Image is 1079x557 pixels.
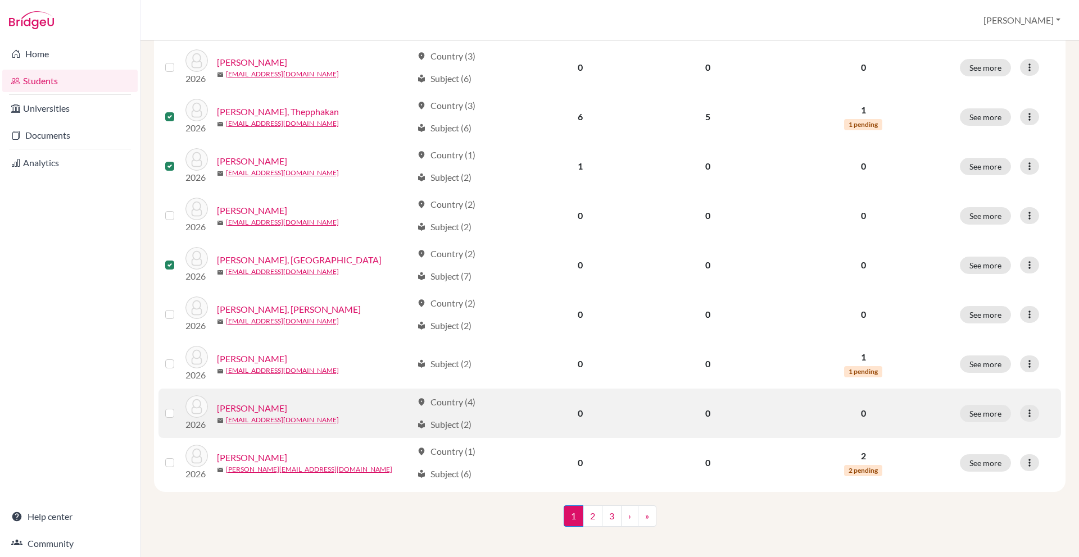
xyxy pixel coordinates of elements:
[2,124,138,147] a: Documents
[781,449,946,463] p: 2
[960,454,1011,472] button: See more
[417,101,426,110] span: location_on
[417,200,426,209] span: location_on
[417,272,426,281] span: local_library
[185,148,208,171] img: Kanah-Dunne, Rayden
[226,316,339,326] a: [EMAIL_ADDRESS][DOMAIN_NAME]
[226,69,339,79] a: [EMAIL_ADDRESS][DOMAIN_NAME]
[642,290,773,339] td: 0
[217,253,382,267] a: [PERSON_NAME], [GEOGRAPHIC_DATA]
[518,240,642,290] td: 0
[417,171,472,184] div: Subject (2)
[417,447,426,456] span: location_on
[960,158,1011,175] button: See more
[217,451,287,464] a: [PERSON_NAME]
[217,220,224,226] span: mail
[642,191,773,240] td: 0
[960,59,1011,76] button: See more
[217,154,287,168] a: [PERSON_NAME]
[518,43,642,92] td: 0
[642,240,773,290] td: 0
[185,445,208,467] img: Lawrence, Anabel
[417,469,426,478] span: local_library
[781,103,946,117] p: 1
[417,148,475,162] div: Country (1)
[226,168,339,178] a: [EMAIL_ADDRESS][DOMAIN_NAME]
[642,438,773,487] td: 0
[518,438,642,487] td: 0
[185,319,208,332] p: 2026
[417,420,426,429] span: local_library
[417,198,475,211] div: Country (2)
[185,467,208,481] p: 2026
[960,108,1011,126] button: See more
[518,191,642,240] td: 0
[417,299,426,308] span: location_on
[217,401,287,415] a: [PERSON_NAME]
[417,150,426,159] span: location_on
[417,222,426,231] span: local_library
[217,352,287,366] a: [PERSON_NAME]
[518,290,642,339] td: 0
[417,249,426,258] span: location_on
[417,395,475,409] div: Country (4)
[417,321,426,330] span: local_library
[417,398,426,407] span: location_on
[417,270,472,283] div: Subject (7)
[217,318,224,325] span: mail
[844,119,882,130] span: 1 pending
[226,366,339,376] a: [EMAIL_ADDRESS][DOMAIN_NAME]
[621,505,638,527] a: ›
[781,258,946,272] p: 0
[960,355,1011,373] button: See more
[226,464,392,474] a: [PERSON_NAME][EMAIL_ADDRESS][DOMAIN_NAME]
[217,417,224,424] span: mail
[417,418,472,431] div: Subject (2)
[417,173,426,182] span: local_library
[185,198,208,220] img: Kang, Seoyeon
[226,118,339,129] a: [EMAIL_ADDRESS][DOMAIN_NAME]
[564,505,656,536] nav: ...
[781,350,946,364] p: 1
[2,505,138,528] a: Help center
[417,220,472,234] div: Subject (2)
[642,92,773,141] td: 5
[185,99,208,121] img: Guillory, Thepphakan
[185,171,208,184] p: 2026
[217,105,339,118] a: [PERSON_NAME], Thepphakan
[226,415,339,425] a: [EMAIL_ADDRESS][DOMAIN_NAME]
[217,467,224,473] span: mail
[583,505,602,527] a: 2
[978,10,1066,31] button: [PERSON_NAME]
[642,389,773,438] td: 0
[417,74,426,83] span: local_library
[185,368,208,382] p: 2026
[417,72,472,85] div: Subject (6)
[217,368,224,375] span: mail
[417,49,475,63] div: Country (3)
[226,267,339,277] a: [EMAIL_ADDRESS][DOMAIN_NAME]
[417,357,472,371] div: Subject (2)
[844,465,882,476] span: 2 pending
[185,49,208,72] img: Ennilo, Stefano
[518,141,642,191] td: 1
[185,121,208,135] p: 2026
[602,505,622,527] a: 3
[185,72,208,85] p: 2026
[185,247,208,270] img: Kasatani, Nanami
[960,207,1011,225] button: See more
[417,296,475,310] div: Country (2)
[417,467,472,481] div: Subject (6)
[960,306,1011,323] button: See more
[2,70,138,92] a: Students
[185,270,208,283] p: 2026
[185,418,208,431] p: 2026
[960,405,1011,422] button: See more
[217,269,224,276] span: mail
[564,505,583,527] span: 1
[2,97,138,120] a: Universities
[417,247,475,261] div: Country (2)
[217,170,224,177] span: mail
[417,121,472,135] div: Subject (6)
[217,121,224,127] span: mail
